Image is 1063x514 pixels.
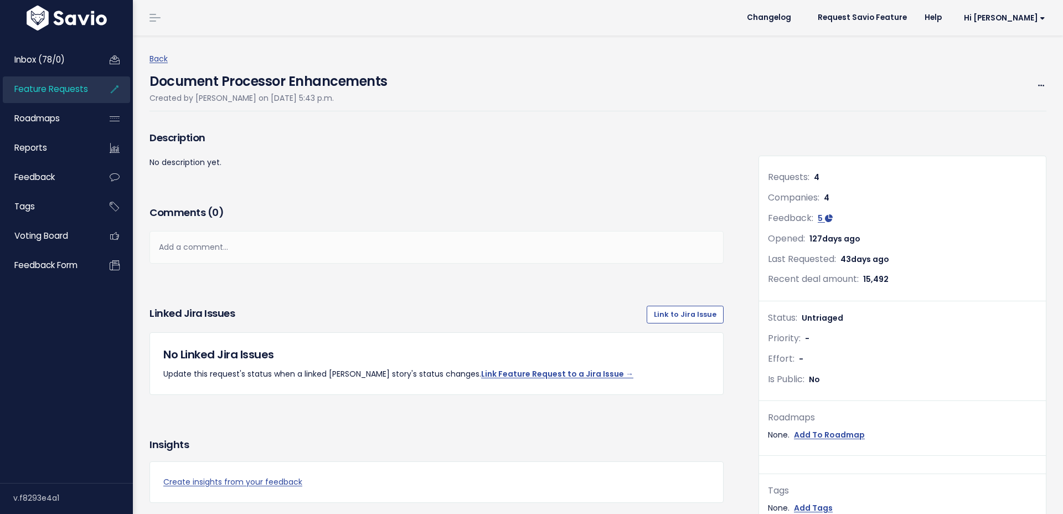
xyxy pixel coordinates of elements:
img: logo-white.9d6f32f41409.svg [24,6,110,30]
a: Create insights from your feedback [163,475,710,489]
a: Hi [PERSON_NAME] [951,9,1054,27]
a: Voting Board [3,223,92,249]
span: Inbox (78/0) [14,54,65,65]
span: Feedback [14,171,55,183]
span: days ago [851,254,889,265]
a: Reports [3,135,92,161]
h3: Insights [149,437,189,453]
span: Voting Board [14,230,68,241]
span: 15,492 [863,274,889,285]
span: Changelog [747,14,791,22]
span: Status: [768,311,797,324]
a: Back [149,53,168,64]
span: Requests: [768,171,809,183]
span: Companies: [768,191,819,204]
a: Feature Requests [3,76,92,102]
span: Created by [PERSON_NAME] on [DATE] 5:43 p.m. [149,92,334,104]
a: Add To Roadmap [794,428,865,442]
span: 127 [809,233,860,244]
p: No description yet. [149,156,724,169]
span: Recent deal amount: [768,273,859,285]
a: Tags [3,194,92,219]
h3: Description [149,130,724,146]
div: Add a comment... [149,231,724,264]
span: 43 [840,254,889,265]
span: 4 [824,192,829,203]
span: days ago [822,233,860,244]
span: 5 [818,213,823,224]
h4: Document Processor Enhancements [149,66,388,91]
a: Roadmaps [3,106,92,131]
span: Opened: [768,232,805,245]
span: - [799,353,803,364]
h3: Linked Jira issues [149,306,235,323]
a: 5 [818,213,833,224]
a: Feedback [3,165,92,190]
span: 0 [212,205,219,219]
span: Feedback: [768,212,813,224]
h3: Comments ( ) [149,205,724,220]
a: Link to Jira Issue [647,306,724,323]
a: Help [916,9,951,26]
span: Priority: [768,332,801,345]
span: Tags [14,201,35,212]
span: Untriaged [802,312,843,323]
span: Hi [PERSON_NAME] [964,14,1045,22]
span: Feature Requests [14,83,88,95]
a: Request Savio Feature [809,9,916,26]
span: Last Requested: [768,253,836,265]
a: Inbox (78/0) [3,47,92,73]
div: None. [768,428,1037,442]
span: Effort: [768,352,794,365]
span: Roadmaps [14,112,60,124]
div: Tags [768,483,1037,499]
span: Feedback form [14,259,78,271]
span: Is Public: [768,373,804,385]
h5: No Linked Jira Issues [163,346,710,363]
span: - [805,333,809,344]
span: 4 [814,172,819,183]
div: Roadmaps [768,410,1037,426]
span: Reports [14,142,47,153]
p: Update this request's status when a linked [PERSON_NAME] story's status changes. [163,367,710,381]
span: No [809,374,820,385]
a: Feedback form [3,253,92,278]
div: v.f8293e4a1 [13,484,133,512]
a: Link Feature Request to a Jira Issue → [481,368,633,379]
